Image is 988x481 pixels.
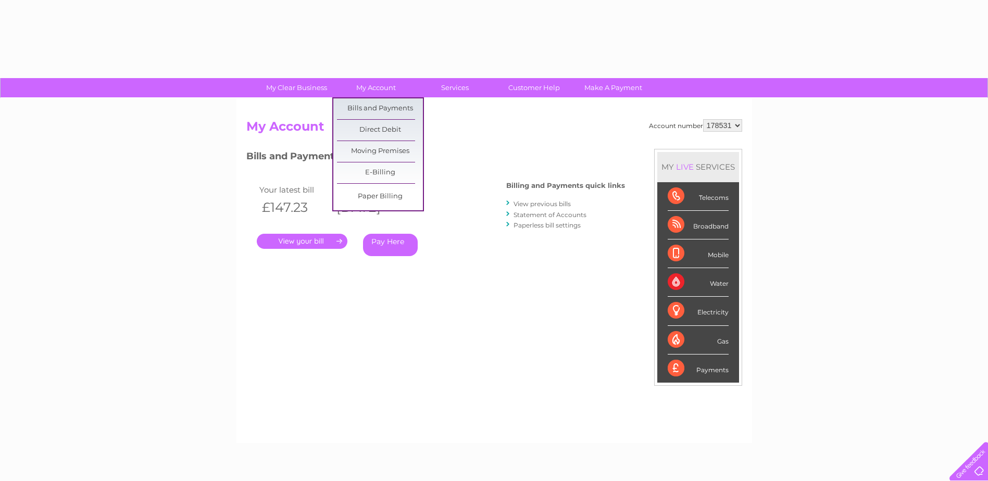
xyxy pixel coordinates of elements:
h3: Bills and Payments [246,149,625,167]
a: E-Billing [337,162,423,183]
a: My Clear Business [254,78,340,97]
a: View previous bills [514,200,571,208]
th: £147.23 [257,197,332,218]
a: Direct Debit [337,120,423,141]
a: Paperless bill settings [514,221,581,229]
div: Telecoms [668,182,729,211]
a: Services [412,78,498,97]
div: MY SERVICES [657,152,739,182]
h4: Billing and Payments quick links [506,182,625,189]
a: Make A Payment [570,78,656,97]
div: Broadband [668,211,729,239]
td: Your latest bill [257,183,332,197]
div: Payments [668,355,729,383]
a: Bills and Payments [337,98,423,119]
div: Gas [668,326,729,355]
div: Water [668,268,729,297]
a: Pay Here [363,234,418,256]
a: Customer Help [491,78,577,97]
div: Electricity [668,297,729,325]
div: LIVE [674,162,696,172]
a: . [257,234,347,249]
h2: My Account [246,119,742,139]
a: Statement of Accounts [514,211,586,219]
div: Account number [649,119,742,132]
td: Invoice date [331,183,406,197]
a: My Account [333,78,419,97]
div: Mobile [668,239,729,268]
a: Moving Premises [337,141,423,162]
th: [DATE] [331,197,406,218]
a: Paper Billing [337,186,423,207]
